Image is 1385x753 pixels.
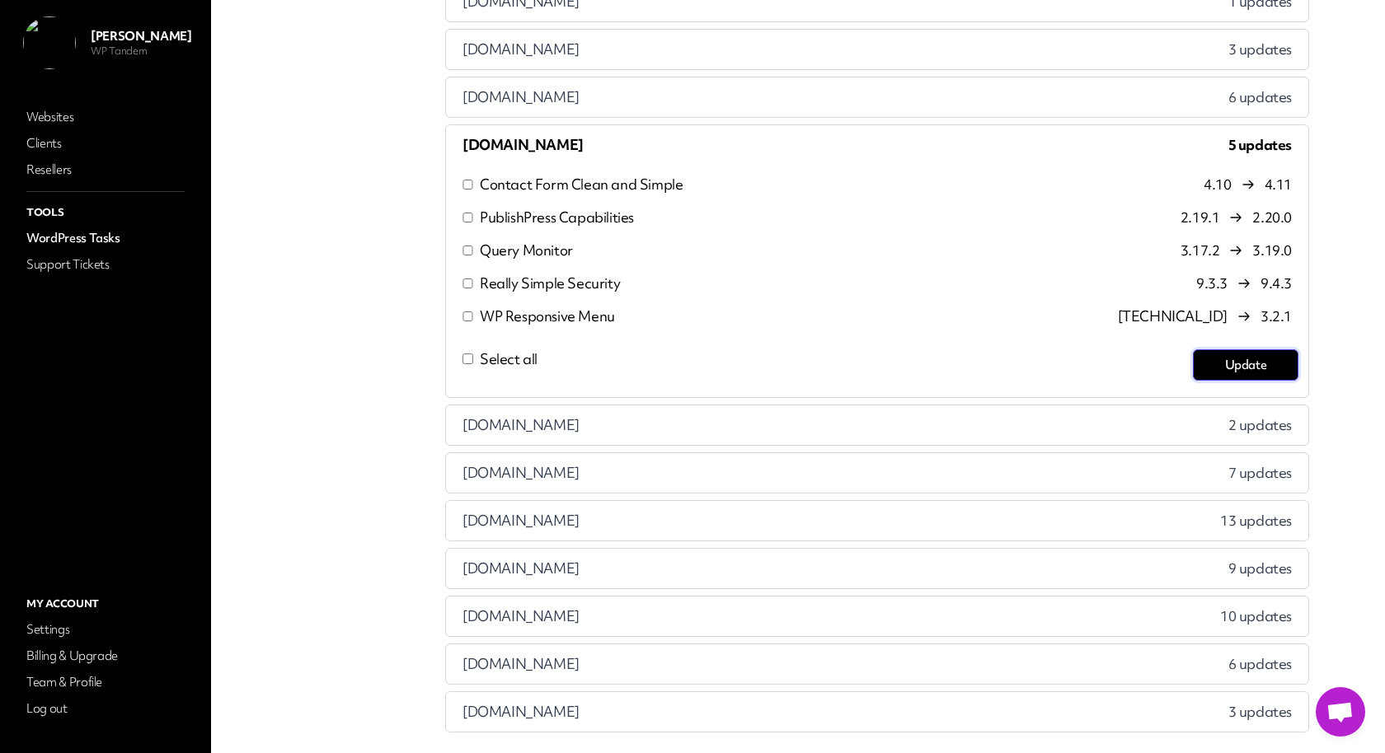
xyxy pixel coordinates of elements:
span: 3 updates [1212,695,1308,728]
a: Billing & Upgrade [23,644,188,667]
a: Team & Profile [23,671,188,694]
span: [DOMAIN_NAME] [462,511,580,531]
p: WP Tandem [91,44,191,58]
span: [DOMAIN_NAME] [462,87,580,107]
input: Really Simple Security [462,278,473,289]
a: Open chat [1316,687,1365,737]
a: Clients [23,132,188,155]
a: Support Tickets [23,253,188,276]
a: Log out [23,697,188,720]
span: [DOMAIN_NAME] [462,559,580,578]
p: Really Simple Security [480,274,620,293]
button: Update [1193,349,1298,381]
span: 10 updates [1204,600,1308,633]
span: 3.17.2 3.19.0 [1181,244,1292,257]
p: Tools [23,202,188,223]
span: 7 updates [1212,456,1308,489]
a: Resellers [23,158,188,181]
p: Query Monitor [480,241,573,260]
span: [DOMAIN_NAME] [462,606,580,626]
span: 2.19.1 2.20.0 [1181,211,1292,224]
a: Settings [23,618,188,641]
a: WordPress Tasks [23,227,188,250]
span: [DOMAIN_NAME] [462,40,580,59]
span: 2 updates [1212,409,1308,442]
input: Query Monitor [462,246,473,256]
span: [DOMAIN_NAME] [462,654,580,674]
span: 4.10 4.11 [1204,178,1292,191]
span: [DOMAIN_NAME] [462,463,580,483]
span: [DOMAIN_NAME] [462,135,584,155]
span: Select all [480,349,538,368]
a: Websites [23,105,188,129]
p: Contact Form Clean and Simple [480,175,683,194]
span: 6 updates [1212,81,1308,114]
span: [DOMAIN_NAME] [462,415,580,435]
input: Select all [462,353,473,364]
p: PublishPress Capabilities [480,208,634,227]
span: 9 updates [1212,552,1308,585]
span: 3 updates [1212,33,1308,66]
p: [PERSON_NAME] [91,28,191,44]
span: 9.3.3 9.4.3 [1196,277,1292,290]
input: Contact Form Clean and Simple [462,180,473,190]
span: 5 updates [1212,129,1308,161]
span: 6 updates [1212,648,1308,681]
p: My Account [23,593,188,615]
span: [DOMAIN_NAME] [462,702,580,722]
input: PublishPress Capabilities [462,213,473,223]
span: 13 updates [1204,504,1308,537]
span: [TECHNICAL_ID] 3.2.1 [1118,310,1292,323]
input: WP Responsive Menu [462,311,473,322]
p: WP Responsive Menu [480,306,615,326]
